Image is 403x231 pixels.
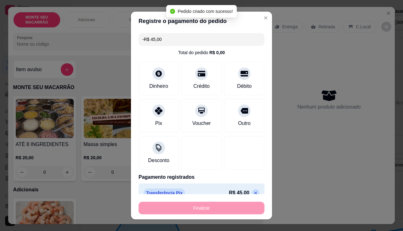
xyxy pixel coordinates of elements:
div: Voucher [192,120,211,127]
div: Pix [155,120,162,127]
input: Ex.: hambúrguer de cordeiro [142,33,261,46]
div: Total do pedido [178,49,225,56]
p: R$ 45,00 [229,189,249,197]
button: Close [261,13,271,23]
span: Pedido criado com sucesso! [178,9,233,14]
div: Outro [238,120,251,127]
div: R$ 0,00 [209,49,225,56]
div: Débito [237,82,252,90]
span: check-circle [170,9,175,14]
div: Desconto [148,157,169,164]
p: Transferência Pix [144,189,185,197]
div: Dinheiro [149,82,168,90]
p: Pagamento registrados [139,173,264,181]
header: Registre o pagamento do pedido [131,12,272,31]
div: Crédito [193,82,210,90]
